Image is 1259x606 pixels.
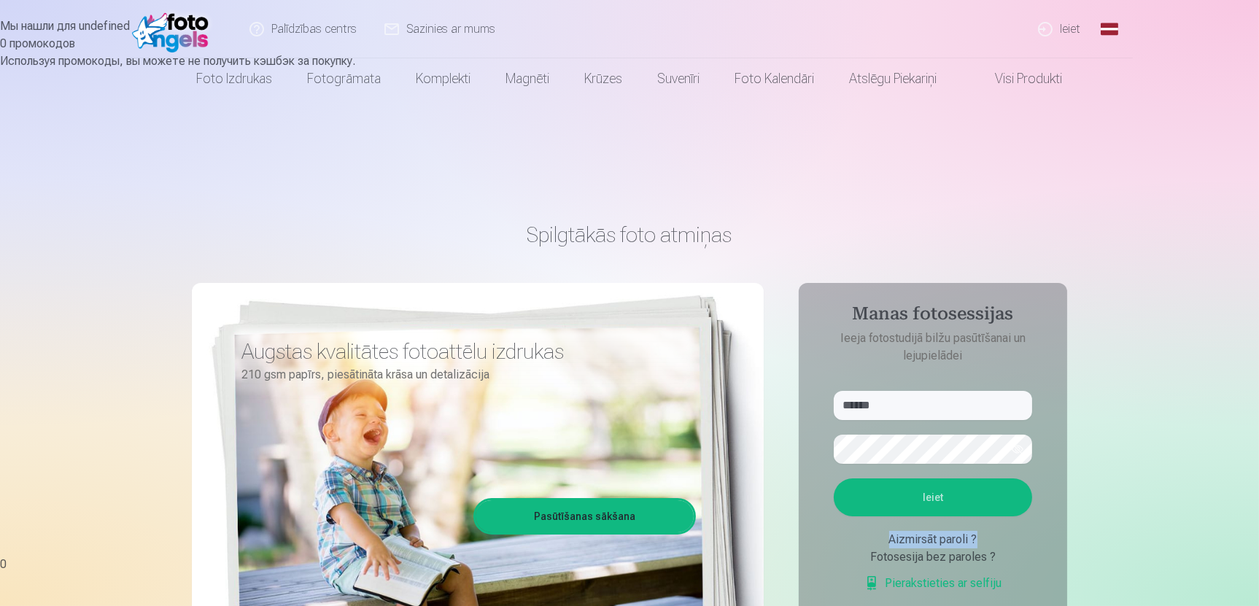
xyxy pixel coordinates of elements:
[834,531,1032,548] div: Aizmirsāt paroli ?
[132,6,216,53] img: /fa1
[192,222,1067,248] h1: Spilgtākās foto atmiņas
[567,58,640,99] a: Krūzes
[834,478,1032,516] button: Ieiet
[819,330,1047,365] p: Ieeja fotostudijā bilžu pasūtīšanai un lejupielādei
[476,500,694,532] a: Pasūtīšanas sākšana
[718,58,832,99] a: Foto kalendāri
[399,58,489,99] a: Komplekti
[832,58,955,99] a: Atslēgu piekariņi
[640,58,718,99] a: Suvenīri
[819,303,1047,330] h4: Manas fotosessijas
[489,58,567,99] a: Magnēti
[290,58,399,99] a: Fotogrāmata
[864,575,1002,592] a: Pierakstieties ar selfiju
[241,338,685,365] h3: Augstas kvalitātes fotoattēlu izdrukas
[834,548,1032,566] div: Fotosesija bez paroles ?
[179,58,290,99] a: Foto izdrukas
[955,58,1080,99] a: Visi produkti
[241,365,685,385] p: 210 gsm papīrs, piesātināta krāsa un detalizācija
